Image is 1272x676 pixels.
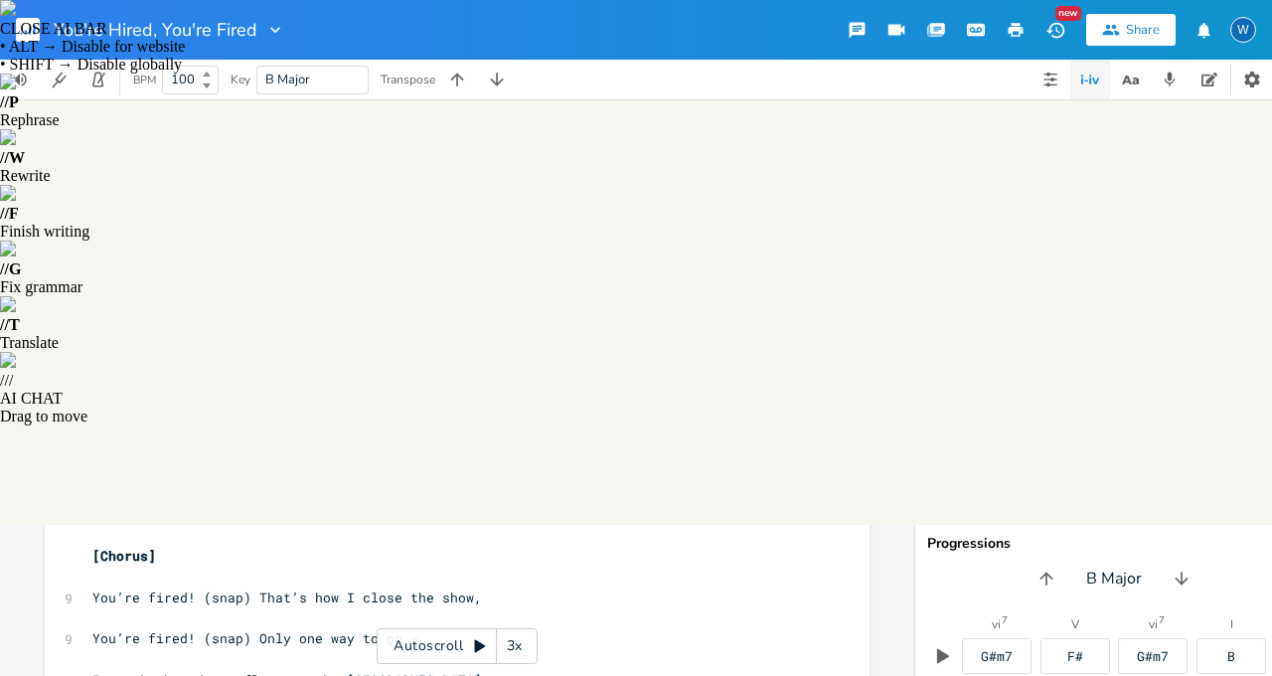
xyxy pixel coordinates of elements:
[992,618,1001,630] div: vi
[497,628,533,664] div: 3x
[92,629,418,647] span: You’re fired! (snap) Only one way to go —
[1159,615,1165,625] sup: 7
[1086,568,1142,591] span: B Major
[1002,615,1008,625] sup: 7
[1137,650,1169,663] div: G#m7
[1227,650,1235,663] div: B
[1067,650,1083,663] div: F#
[1071,618,1079,630] div: V
[981,650,1013,663] div: G#m7
[92,589,482,606] span: You’re fired! (snap) That’s how I close the show,
[92,547,156,565] span: [Chorus]
[1149,618,1158,630] div: vi
[377,628,538,664] div: Autoscroll
[1230,618,1233,630] div: I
